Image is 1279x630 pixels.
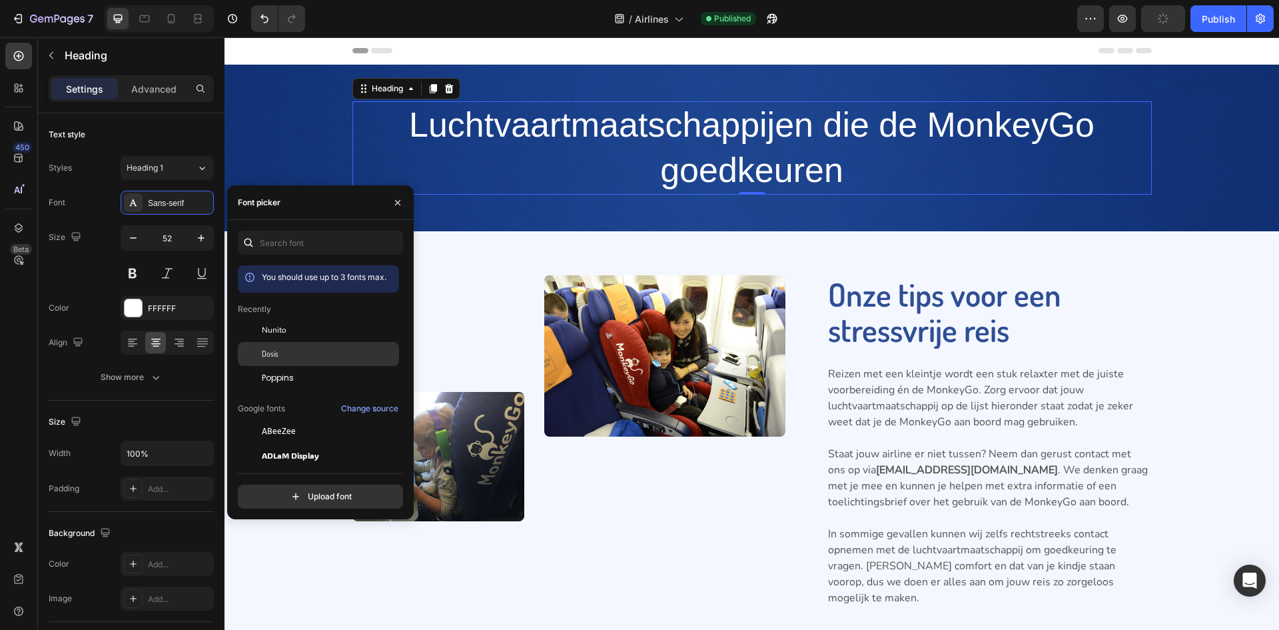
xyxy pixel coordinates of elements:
[49,365,214,389] button: Show more
[148,483,211,495] div: Add...
[121,441,213,465] input: Auto
[604,489,926,569] p: In sommige gevallen kunnen wij zelfs rechtstreeks contact opnemen met de luchtvaartmaatschappij o...
[238,485,403,509] button: Upload font
[49,558,69,570] div: Color
[714,13,751,25] span: Published
[66,82,103,96] p: Settings
[262,272,386,282] span: You should use up to 3 fonts max.
[65,47,209,63] p: Heading
[121,156,214,180] button: Heading 1
[262,425,296,437] span: ABeeZee
[49,593,72,605] div: Image
[49,334,86,352] div: Align
[49,129,85,141] div: Text style
[148,303,211,315] div: FFFFFF
[148,559,211,571] div: Add...
[629,12,632,26] span: /
[49,447,71,459] div: Width
[251,5,305,32] div: Undo/Redo
[238,403,285,415] p: Google fonts
[10,244,32,255] div: Beta
[604,329,926,393] p: Reizen met een kleintje wordt een stuk relaxter met de juiste voorbereiding én de MonkeyGo. Zorg ...
[238,303,271,315] p: Recently
[131,82,177,96] p: Advanced
[340,401,399,417] button: Change source
[1190,5,1246,32] button: Publish
[262,348,278,360] span: Dosis
[49,525,113,543] div: Background
[5,5,99,32] button: 7
[320,238,561,399] img: gempages_568749328290546709-6f4e4fe6-838d-4519-8733-a200a4934435.jpg
[148,593,211,605] div: Add...
[148,197,211,209] div: Sans-serif
[49,197,65,209] div: Font
[604,409,926,473] p: Staat jouw airline er niet tussen? Neem dan gerust contact met ons op via . We denken graag met j...
[224,37,1279,630] iframe: Design area
[49,302,69,314] div: Color
[49,483,79,495] div: Padding
[101,371,163,384] div: Show more
[238,231,403,255] input: Search font
[1234,565,1266,597] div: Open Intercom Messenger
[238,197,280,209] div: Font picker
[262,449,319,461] span: ADLaM Display
[1202,12,1235,26] div: Publish
[13,142,32,153] div: 450
[602,238,927,311] h2: Onze tips voor een stressvrije reis
[262,324,286,336] span: Nunito
[87,11,93,27] p: 7
[49,413,84,431] div: Size
[127,162,163,174] span: Heading 1
[635,12,669,26] span: Airlines
[49,162,72,174] div: Styles
[289,490,352,503] div: Upload font
[651,425,833,440] strong: [EMAIL_ADDRESS][DOMAIN_NAME]
[49,229,84,247] div: Size
[341,403,398,415] div: Change source
[262,372,294,384] span: Poppins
